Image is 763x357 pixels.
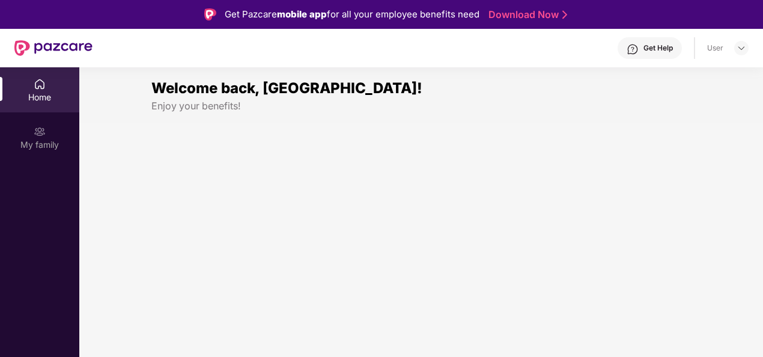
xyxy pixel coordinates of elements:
[151,100,691,112] div: Enjoy your benefits!
[707,43,723,53] div: User
[34,126,46,138] img: svg+xml;base64,PHN2ZyB3aWR0aD0iMjAiIGhlaWdodD0iMjAiIHZpZXdCb3g9IjAgMCAyMCAyMCIgZmlsbD0ibm9uZSIgeG...
[204,8,216,20] img: Logo
[643,43,673,53] div: Get Help
[34,78,46,90] img: svg+xml;base64,PHN2ZyBpZD0iSG9tZSIgeG1sbnM9Imh0dHA6Ly93d3cudzMub3JnLzIwMDAvc3ZnIiB3aWR0aD0iMjAiIG...
[737,43,746,53] img: svg+xml;base64,PHN2ZyBpZD0iRHJvcGRvd24tMzJ4MzIiIHhtbG5zPSJodHRwOi8vd3d3LnczLm9yZy8yMDAwL3N2ZyIgd2...
[151,79,422,97] span: Welcome back, [GEOGRAPHIC_DATA]!
[277,8,327,20] strong: mobile app
[14,40,93,56] img: New Pazcare Logo
[225,7,479,22] div: Get Pazcare for all your employee benefits need
[488,8,564,21] a: Download Now
[562,8,567,21] img: Stroke
[627,43,639,55] img: svg+xml;base64,PHN2ZyBpZD0iSGVscC0zMngzMiIgeG1sbnM9Imh0dHA6Ly93d3cudzMub3JnLzIwMDAvc3ZnIiB3aWR0aD...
